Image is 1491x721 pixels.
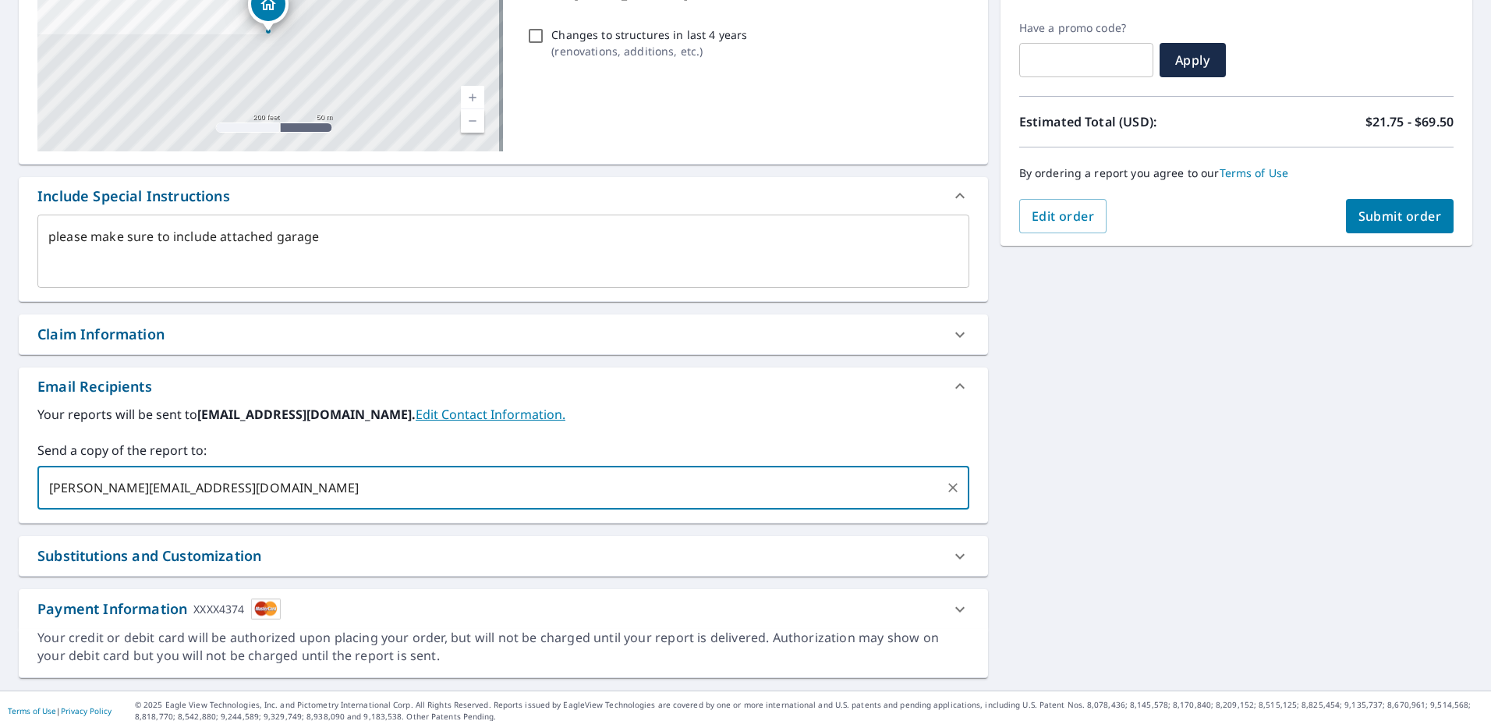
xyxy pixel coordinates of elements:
div: Include Special Instructions [19,177,988,215]
label: Have a promo code? [1019,21,1153,35]
textarea: please make sure to include attached garage [48,229,958,274]
p: $21.75 - $69.50 [1365,112,1454,131]
b: [EMAIL_ADDRESS][DOMAIN_NAME]. [197,406,416,423]
button: Edit order [1019,199,1107,233]
span: Apply [1172,51,1213,69]
p: | [8,706,112,716]
a: Privacy Policy [61,705,112,716]
div: Payment InformationXXXX4374cardImage [19,589,988,629]
div: Substitutions and Customization [19,536,988,576]
div: Email Recipients [19,368,988,405]
p: Changes to structures in last 4 years [551,27,747,43]
div: Claim Information [37,324,165,345]
div: Include Special Instructions [37,186,230,207]
div: Your credit or debit card will be authorized upon placing your order, but will not be charged unt... [37,629,969,665]
p: By ordering a report you agree to our [1019,166,1454,180]
a: Terms of Use [8,705,56,716]
p: ( renovations, additions, etc. ) [551,43,747,59]
a: Terms of Use [1220,165,1289,180]
div: Email Recipients [37,376,152,397]
div: Claim Information [19,314,988,354]
div: Payment Information [37,598,281,620]
button: Submit order [1346,199,1454,233]
button: Apply [1160,43,1226,77]
p: Estimated Total (USD): [1019,112,1237,131]
span: Edit order [1032,208,1095,225]
div: XXXX4374 [193,598,244,620]
a: Current Level 17, Zoom Out [461,109,484,133]
div: Substitutions and Customization [37,545,261,566]
button: Clear [942,477,964,499]
label: Send a copy of the report to: [37,441,969,460]
label: Your reports will be sent to [37,405,969,424]
img: cardImage [251,598,281,620]
a: EditContactInfo [416,406,565,423]
a: Current Level 17, Zoom In [461,86,484,109]
span: Submit order [1358,208,1442,225]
